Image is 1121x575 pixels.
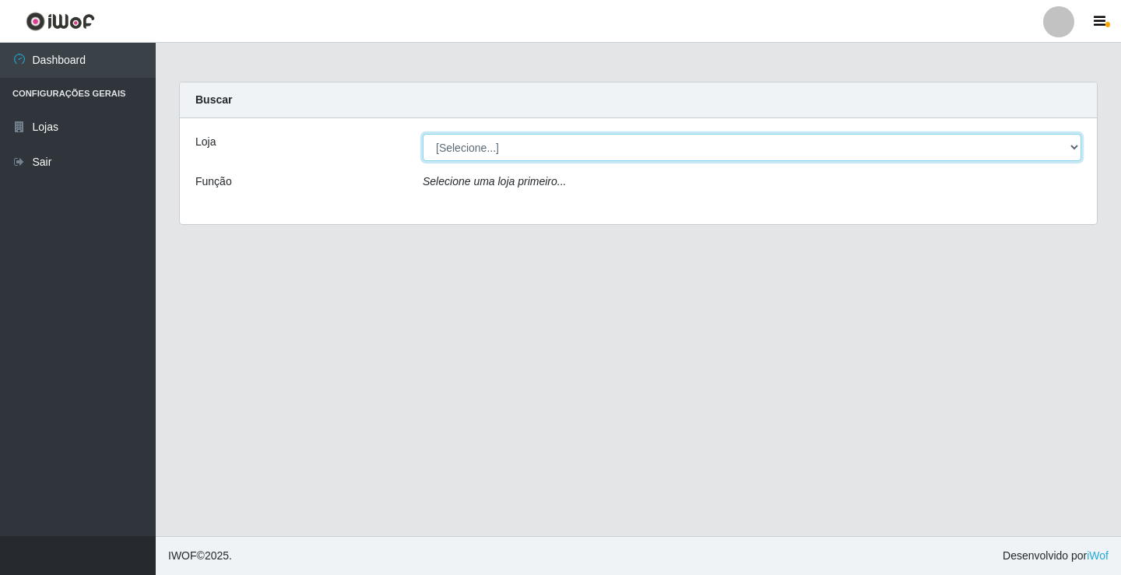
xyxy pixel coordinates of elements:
[195,93,232,106] strong: Buscar
[195,134,216,150] label: Loja
[195,174,232,190] label: Função
[1087,549,1109,562] a: iWof
[168,549,197,562] span: IWOF
[26,12,95,31] img: CoreUI Logo
[1003,548,1109,564] span: Desenvolvido por
[168,548,232,564] span: © 2025 .
[423,175,566,188] i: Selecione uma loja primeiro...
